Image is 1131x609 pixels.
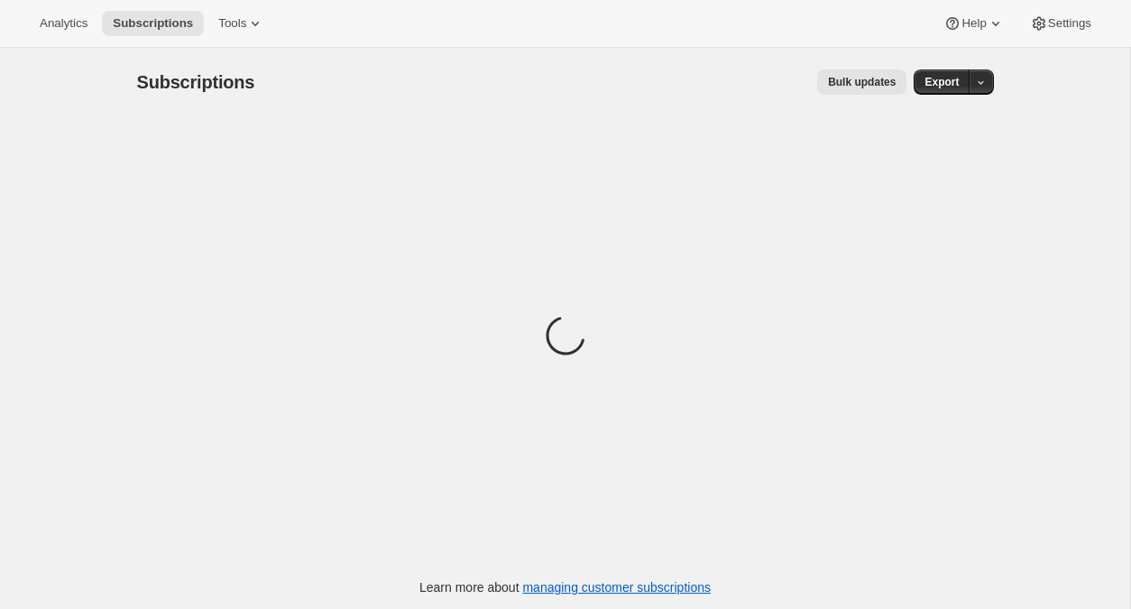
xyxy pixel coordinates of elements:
span: Help [961,16,986,31]
button: Tools [207,11,275,36]
button: Bulk updates [817,69,906,95]
span: Analytics [40,16,87,31]
button: Export [914,69,970,95]
button: Subscriptions [102,11,204,36]
span: Export [924,75,959,89]
span: Bulk updates [828,75,896,89]
button: Help [933,11,1015,36]
p: Learn more about [419,578,711,596]
span: Tools [218,16,246,31]
a: managing customer subscriptions [522,580,711,595]
span: Subscriptions [137,72,255,92]
span: Settings [1048,16,1091,31]
button: Analytics [29,11,98,36]
button: Settings [1019,11,1102,36]
span: Subscriptions [113,16,193,31]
